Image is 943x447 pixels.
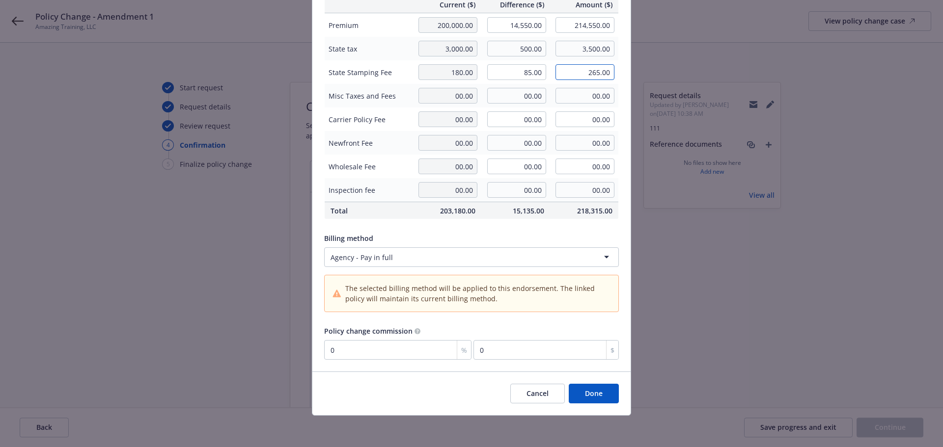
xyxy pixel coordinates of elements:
span: Misc Taxes and Fees [329,91,409,101]
span: Billing method [324,234,373,243]
span: $ [610,345,614,355]
span: Inspection fee [329,185,409,195]
button: Done [569,384,619,403]
span: 203,180.00 [418,206,475,216]
span: 15,135.00 [487,206,544,216]
span: The selected billing method will be applied to this endorsement. The linked policy will maintain ... [345,283,610,304]
span: Wholesale Fee [329,161,409,172]
span: Policy change commission [324,326,413,336]
span: State Stamping Fee [329,67,409,78]
span: Newfront Fee [329,138,409,148]
span: 218,315.00 [556,206,613,216]
button: Cancel [510,384,565,403]
span: Premium [329,20,409,30]
span: Total [331,206,407,216]
span: Carrier Policy Fee [329,114,409,125]
span: State tax [329,44,409,54]
span: % [461,345,467,355]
